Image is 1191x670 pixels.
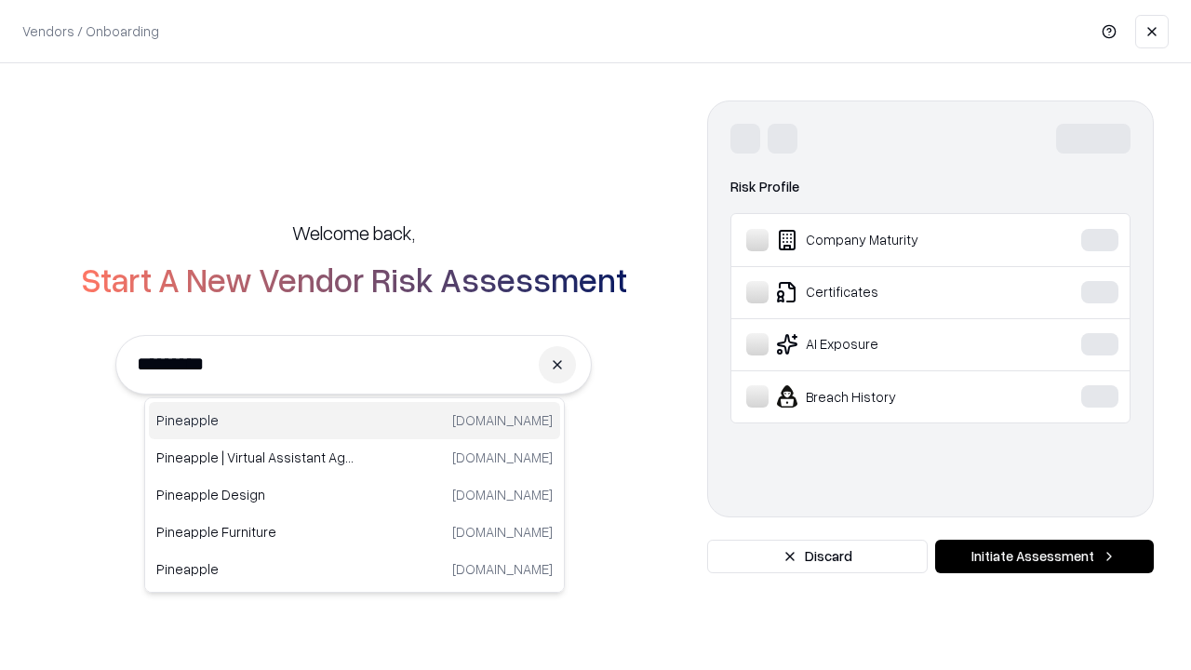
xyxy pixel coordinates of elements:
[144,397,565,593] div: Suggestions
[156,448,355,467] p: Pineapple | Virtual Assistant Agency
[156,485,355,504] p: Pineapple Design
[452,410,553,430] p: [DOMAIN_NAME]
[156,522,355,542] p: Pineapple Furniture
[730,176,1131,198] div: Risk Profile
[81,261,627,298] h2: Start A New Vendor Risk Assessment
[452,559,553,579] p: [DOMAIN_NAME]
[22,21,159,41] p: Vendors / Onboarding
[746,385,1024,408] div: Breach History
[292,220,415,246] h5: Welcome back,
[156,559,355,579] p: Pineapple
[746,281,1024,303] div: Certificates
[452,485,553,504] p: [DOMAIN_NAME]
[156,410,355,430] p: Pineapple
[452,448,553,467] p: [DOMAIN_NAME]
[746,333,1024,355] div: AI Exposure
[707,540,928,573] button: Discard
[746,229,1024,251] div: Company Maturity
[452,522,553,542] p: [DOMAIN_NAME]
[935,540,1154,573] button: Initiate Assessment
